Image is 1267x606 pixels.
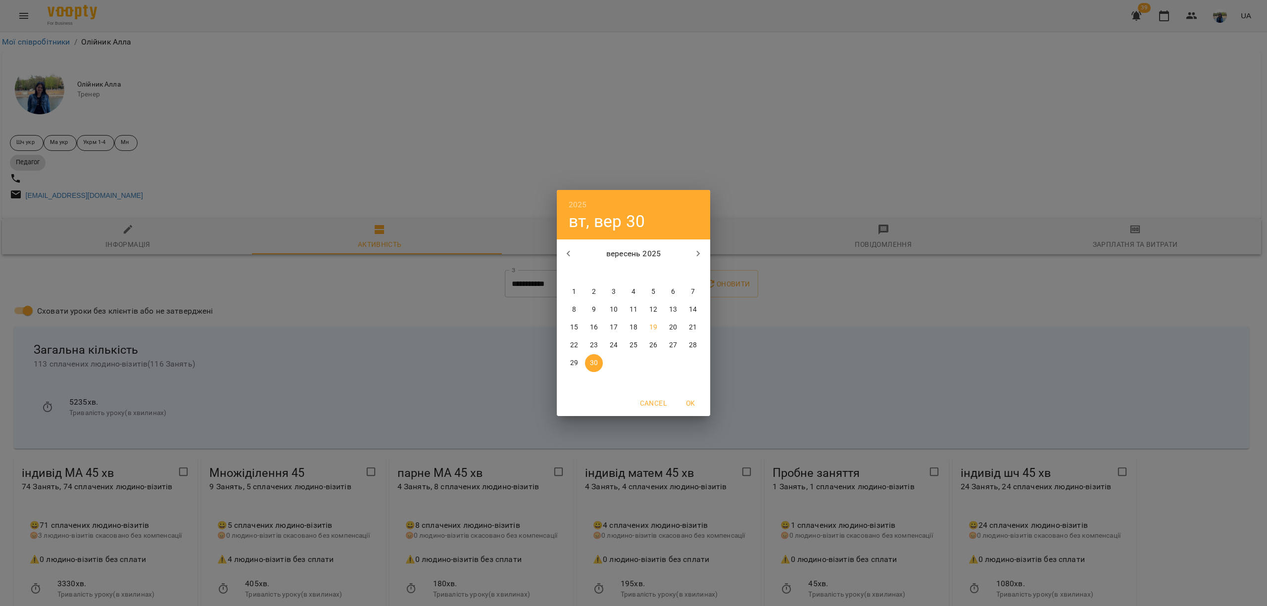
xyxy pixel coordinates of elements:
p: 9 [592,305,596,315]
button: 28 [684,336,702,354]
button: 11 [625,301,642,319]
button: 9 [585,301,603,319]
button: 13 [664,301,682,319]
p: 20 [669,323,677,332]
span: OK [679,397,702,409]
button: 15 [565,319,583,336]
p: 18 [630,323,637,332]
button: 12 [644,301,662,319]
button: 30 [585,354,603,372]
p: 12 [649,305,657,315]
p: 15 [570,323,578,332]
p: 27 [669,340,677,350]
p: вересень 2025 [581,248,687,260]
p: 6 [671,287,675,297]
button: 16 [585,319,603,336]
button: 10 [605,301,623,319]
p: 8 [572,305,576,315]
span: вт [585,268,603,278]
span: пт [644,268,662,278]
button: 1 [565,283,583,301]
button: OK [675,394,706,412]
span: пн [565,268,583,278]
button: 20 [664,319,682,336]
button: 4 [625,283,642,301]
span: ср [605,268,623,278]
p: 11 [630,305,637,315]
button: 22 [565,336,583,354]
p: 2 [592,287,596,297]
button: 2025 [569,198,587,212]
p: 24 [610,340,618,350]
button: 26 [644,336,662,354]
p: 22 [570,340,578,350]
p: 13 [669,305,677,315]
button: вт, вер 30 [569,211,645,232]
button: 29 [565,354,583,372]
p: 25 [630,340,637,350]
button: 7 [684,283,702,301]
button: 25 [625,336,642,354]
p: 21 [689,323,697,332]
button: 2 [585,283,603,301]
span: Cancel [640,397,667,409]
p: 16 [590,323,598,332]
p: 17 [610,323,618,332]
button: 19 [644,319,662,336]
button: 5 [644,283,662,301]
p: 3 [612,287,616,297]
span: сб [664,268,682,278]
button: 27 [664,336,682,354]
button: Cancel [636,394,671,412]
p: 14 [689,305,697,315]
p: 30 [590,358,598,368]
p: 1 [572,287,576,297]
p: 5 [651,287,655,297]
p: 19 [649,323,657,332]
button: 24 [605,336,623,354]
span: чт [625,268,642,278]
span: нд [684,268,702,278]
p: 4 [632,287,635,297]
p: 23 [590,340,598,350]
p: 10 [610,305,618,315]
button: 6 [664,283,682,301]
p: 26 [649,340,657,350]
p: 7 [691,287,695,297]
p: 28 [689,340,697,350]
button: 18 [625,319,642,336]
button: 3 [605,283,623,301]
button: 8 [565,301,583,319]
button: 23 [585,336,603,354]
button: 14 [684,301,702,319]
button: 21 [684,319,702,336]
p: 29 [570,358,578,368]
button: 17 [605,319,623,336]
